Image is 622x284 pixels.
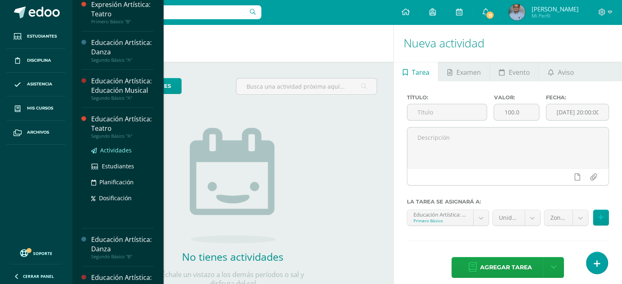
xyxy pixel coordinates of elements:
[412,63,429,82] span: Tarea
[27,57,51,64] span: Disciplina
[102,162,134,170] span: Estudiantes
[91,235,153,259] a: Educación Artística: DanzaSegundo Básico "B"
[23,273,54,279] span: Cerrar panel
[550,210,566,226] span: Zona (100.0%)
[91,76,153,95] div: Educación Artística: Educación Musical
[91,38,153,57] div: Educación Artística: Danza
[151,250,314,264] h2: No tienes actividades
[407,104,487,120] input: Título
[7,121,65,145] a: Archivos
[91,254,153,259] div: Segundo Básico "B"
[558,63,574,82] span: Aviso
[394,62,438,81] a: Tarea
[7,96,65,121] a: Mis cursos
[27,129,49,136] span: Archivos
[33,250,52,256] span: Soporte
[91,76,153,101] a: Educación Artística: Educación MusicalSegundo Básico "A"
[236,78,377,94] input: Busca una actividad próxima aquí...
[456,63,481,82] span: Examen
[91,57,153,63] div: Segundo Básico "A"
[407,199,609,205] label: La tarea se asignará a:
[91,177,153,187] a: Planificación
[91,95,153,101] div: Segundo Básico "A"
[77,5,261,19] input: Busca un usuario...
[7,49,65,73] a: Disciplina
[438,62,490,81] a: Examen
[10,247,62,258] a: Soporte
[546,104,609,120] input: Fecha de entrega
[91,133,153,139] div: Segundo Básico "A"
[544,210,588,226] a: Zona (100.0%)
[546,94,609,101] label: Fecha:
[99,178,134,186] span: Planificación
[531,5,578,13] span: [PERSON_NAME]
[190,128,276,243] img: no_activities.png
[480,257,532,277] span: Agregar tarea
[539,62,583,81] a: Aviso
[91,145,153,155] a: Actividades
[91,114,153,139] a: Educación Artística: TeatroSegundo Básico "A"
[407,94,487,101] label: Título:
[91,19,153,25] div: Primero Básico "B"
[7,73,65,97] a: Asistencia
[485,11,494,20] span: 11
[404,25,612,62] h1: Nueva actividad
[493,210,540,226] a: Unidad 4
[82,25,384,62] h1: Actividades
[99,194,132,202] span: Dosificación
[91,193,153,203] a: Dosificación
[494,104,539,120] input: Puntos máximos
[91,161,153,171] a: Estudiantes
[407,210,489,226] a: Educación Artística: Educación Musical 'A'Primero Básico
[490,62,539,81] a: Evento
[27,105,53,112] span: Mis cursos
[509,63,530,82] span: Evento
[494,94,539,101] label: Valor:
[509,4,525,20] img: c9224ec7d4d01837cccb8d1b30e13377.png
[531,12,578,19] span: Mi Perfil
[100,146,132,154] span: Actividades
[91,235,153,254] div: Educación Artística: Danza
[91,114,153,133] div: Educación Artística: Teatro
[27,81,52,87] span: Asistencia
[7,25,65,49] a: Estudiantes
[499,210,519,226] span: Unidad 4
[91,38,153,63] a: Educación Artística: DanzaSegundo Básico "A"
[413,210,467,218] div: Educación Artística: Educación Musical 'A'
[413,218,467,224] div: Primero Básico
[27,33,57,40] span: Estudiantes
